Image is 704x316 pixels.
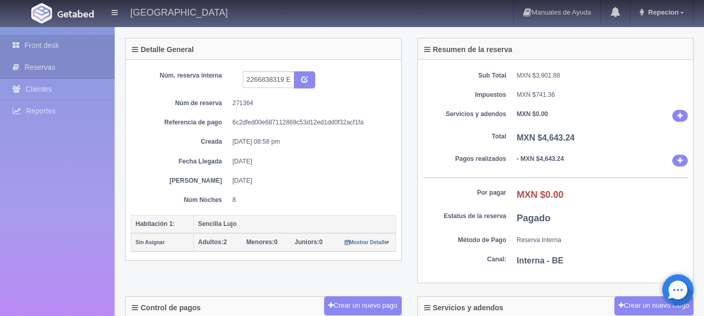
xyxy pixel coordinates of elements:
dt: [PERSON_NAME] [139,176,222,185]
dd: MXN $741.36 [517,91,688,99]
dt: Referencia de pago [139,118,222,127]
dt: Creada [139,137,222,146]
dd: [DATE] 08:58 pm [232,137,388,146]
strong: Menores: [246,238,274,246]
span: 0 [294,238,323,246]
dd: MXN $3,901.88 [517,71,688,80]
dd: [DATE] [232,157,388,166]
dt: Pagos realizados [423,155,507,163]
b: MXN $0.00 [517,110,548,118]
h4: Detalle General [132,46,194,54]
span: 0 [246,238,278,246]
b: Pagado [517,213,551,223]
span: 2 [198,238,227,246]
span: Repecion [646,8,679,16]
b: MXN $4,643.24 [517,133,575,142]
dd: [DATE] [232,176,388,185]
dt: Núm. reserva interna [139,71,222,80]
h4: Servicios y adendos [424,304,503,312]
dt: Fecha Llegada [139,157,222,166]
dt: Estatus de la reserva [423,212,507,221]
dt: Total [423,132,507,141]
a: Mostrar Detalle [344,238,390,246]
b: Habitación 1: [135,220,175,227]
h4: Resumen de la reserva [424,46,513,54]
dt: Canal: [423,255,507,264]
strong: Adultos: [198,238,224,246]
dt: Sub Total [423,71,507,80]
button: Crear un nuevo pago [324,296,401,315]
dt: Servicios y adendos [423,110,507,119]
button: Crear un nuevo cargo [614,296,694,315]
dt: Método de Pago [423,236,507,245]
dt: Por pagar [423,188,507,197]
img: Getabed [57,10,94,18]
dd: 8 [232,196,388,205]
img: Getabed [31,3,52,23]
h4: [GEOGRAPHIC_DATA] [130,5,228,18]
b: - MXN $4,643.24 [517,155,564,162]
dt: Impuestos [423,91,507,99]
dt: Núm Noches [139,196,222,205]
dd: 271364 [232,99,388,108]
b: MXN $0.00 [517,189,564,200]
dd: 6c2dfed00e687112869c53d12ed1dd0f32acf1fa [232,118,388,127]
small: Sin Asignar [135,239,165,245]
h4: Control de pagos [132,304,201,312]
dt: Núm de reserva [139,99,222,108]
strong: Juniors: [294,238,319,246]
th: Sencilla Lujo [194,215,396,233]
small: Mostrar Detalle [344,239,390,245]
b: Interna - BE [517,256,564,265]
dd: Reserva Interna [517,236,688,245]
